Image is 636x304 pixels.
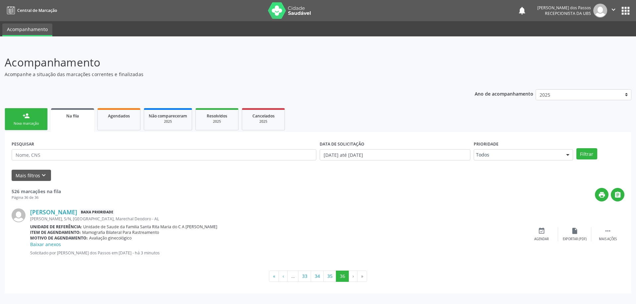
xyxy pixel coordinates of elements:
[517,6,527,15] button: notifications
[30,216,525,222] div: [PERSON_NAME], S/N, [GEOGRAPHIC_DATA], Marechal Deodoro - AL
[534,237,549,241] div: Agendar
[595,188,609,201] button: print
[279,271,288,282] button: Go to previous page
[23,112,30,119] div: person_add
[298,271,311,282] button: Go to page 33
[611,188,624,201] button: 
[12,149,316,160] input: Nome, CNS
[474,139,499,149] label: Prioridade
[40,172,47,179] i: keyboard_arrow_down
[5,71,443,78] p: Acompanhe a situação das marcações correntes e finalizadas
[66,113,79,119] span: Na fila
[12,188,61,195] strong: 526 marcações na fila
[30,208,77,216] a: [PERSON_NAME]
[599,237,617,241] div: Mais ações
[12,195,61,200] div: Página 36 de 36
[545,11,591,16] span: Recepcionista da UBS
[247,119,280,124] div: 2025
[30,235,88,241] b: Motivo de agendamento:
[593,4,607,18] img: img
[207,113,227,119] span: Resolvidos
[571,227,578,235] i: insert_drive_file
[200,119,234,124] div: 2025
[12,170,51,181] button: Mais filtroskeyboard_arrow_down
[604,227,611,235] i: 
[30,230,81,235] b: Item de agendamento:
[563,237,587,241] div: Exportar (PDF)
[12,208,26,222] img: img
[5,5,57,16] a: Central de Marcação
[30,224,82,230] b: Unidade de referência:
[89,235,132,241] span: Avaliação ginecológico
[475,89,533,98] p: Ano de acompanhamento
[320,149,470,160] input: Selecione um intervalo
[320,139,364,149] label: DATA DE SOLICITAÇÃO
[269,271,279,282] button: Go to first page
[108,113,130,119] span: Agendados
[614,191,621,198] i: 
[576,148,597,159] button: Filtrar
[30,250,525,256] p: Solicitado por [PERSON_NAME] dos Passos em [DATE] - há 3 minutos
[12,139,34,149] label: PESQUISAR
[5,54,443,71] p: Acompanhamento
[10,121,43,126] div: Nova marcação
[610,6,617,13] i: 
[476,152,559,158] span: Todos
[336,271,349,282] button: Go to page 36
[17,8,57,13] span: Central de Marcação
[12,271,624,282] ul: Pagination
[149,113,187,119] span: Não compareceram
[537,5,591,11] div: [PERSON_NAME] dos Passos
[323,271,336,282] button: Go to page 35
[82,230,159,235] span: Mamografia Bilateral Para Rastreamento
[149,119,187,124] div: 2025
[620,5,631,17] button: apps
[79,209,115,216] span: Baixa Prioridade
[252,113,275,119] span: Cancelados
[607,4,620,18] button: 
[311,271,324,282] button: Go to page 34
[538,227,545,235] i: event_available
[30,241,61,247] a: Baixar anexos
[598,191,606,198] i: print
[2,23,52,36] a: Acompanhamento
[83,224,217,230] span: Unidade de Saude da Familia Santa Rita Maria do C A [PERSON_NAME]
